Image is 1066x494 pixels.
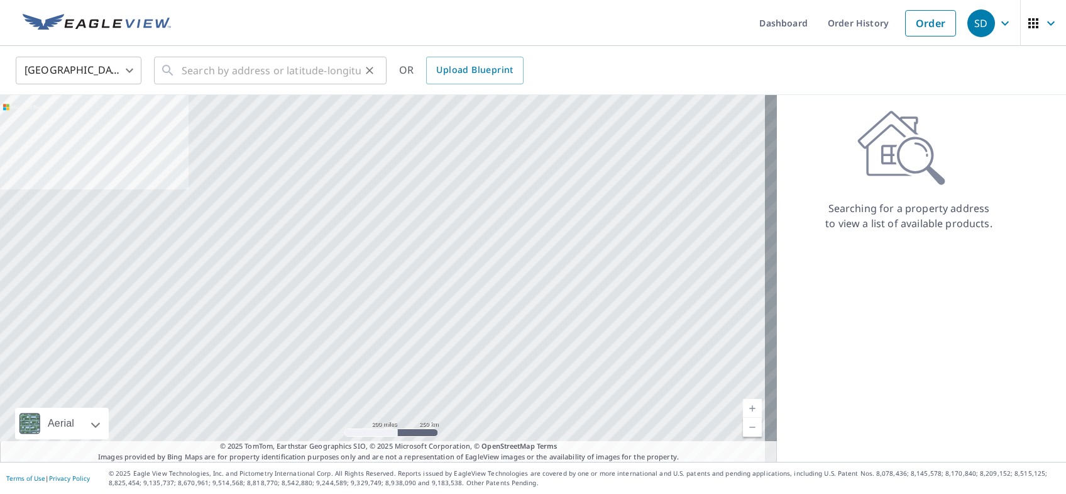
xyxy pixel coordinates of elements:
span: © 2025 TomTom, Earthstar Geographics SIO, © 2025 Microsoft Corporation, © [220,441,558,452]
a: Privacy Policy [49,474,90,483]
button: Clear [361,62,378,79]
div: Aerial [44,408,78,439]
p: Searching for a property address to view a list of available products. [825,201,993,231]
a: Terms [537,441,558,451]
input: Search by address or latitude-longitude [182,53,361,88]
div: OR [399,57,524,84]
div: Aerial [15,408,109,439]
div: [GEOGRAPHIC_DATA] [16,53,141,88]
span: Upload Blueprint [436,62,513,78]
a: Order [905,10,956,36]
img: EV Logo [23,14,171,33]
p: © 2025 Eagle View Technologies, Inc. and Pictometry International Corp. All Rights Reserved. Repo... [109,469,1060,488]
a: Terms of Use [6,474,45,483]
a: Upload Blueprint [426,57,523,84]
p: | [6,474,90,482]
a: OpenStreetMap [481,441,534,451]
a: Current Level 5, Zoom Out [743,418,762,437]
a: Current Level 5, Zoom In [743,399,762,418]
div: SD [967,9,995,37]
